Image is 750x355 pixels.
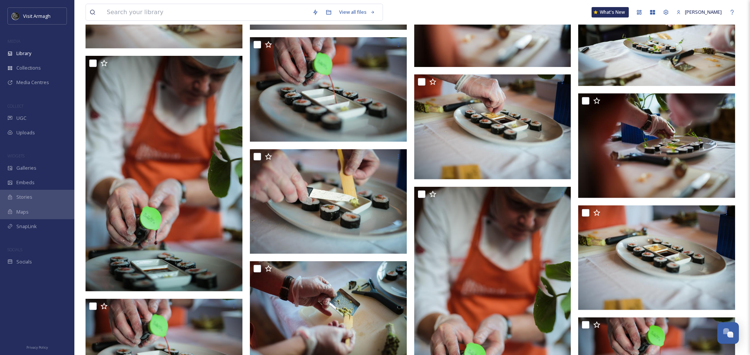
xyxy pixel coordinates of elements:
[16,129,35,136] span: Uploads
[7,38,20,44] span: MEDIA
[16,194,32,201] span: Stories
[23,13,51,19] span: Visit Armagh
[7,247,22,252] span: SOCIALS
[16,64,41,71] span: Collections
[673,5,725,19] a: [PERSON_NAME]
[250,149,407,254] img: 265A8908.tif
[26,345,48,350] span: Privacy Policy
[592,7,629,17] a: What's New
[335,5,379,19] a: View all files
[103,4,309,20] input: Search your library
[16,115,26,122] span: UGC
[16,79,49,86] span: Media Centres
[414,74,571,179] img: 265A8959.tif
[16,208,29,215] span: Maps
[7,103,23,109] span: COLLECT
[16,164,36,172] span: Galleries
[12,12,19,20] img: THE-FIRST-PLACE-VISIT-ARMAGH.COM-BLACK.jpg
[16,223,37,230] span: SnapLink
[16,258,32,265] span: Socials
[250,37,407,142] img: 265A8917 (1).tif
[16,50,31,57] span: Library
[7,153,25,159] span: WIDGETS
[26,342,48,351] a: Privacy Policy
[685,9,722,15] span: [PERSON_NAME]
[578,93,735,198] img: 265A8977.tif
[578,205,735,310] img: 265A8963.tif
[16,179,35,186] span: Embeds
[86,56,242,291] img: 265A8945.tif
[717,322,739,344] button: Open Chat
